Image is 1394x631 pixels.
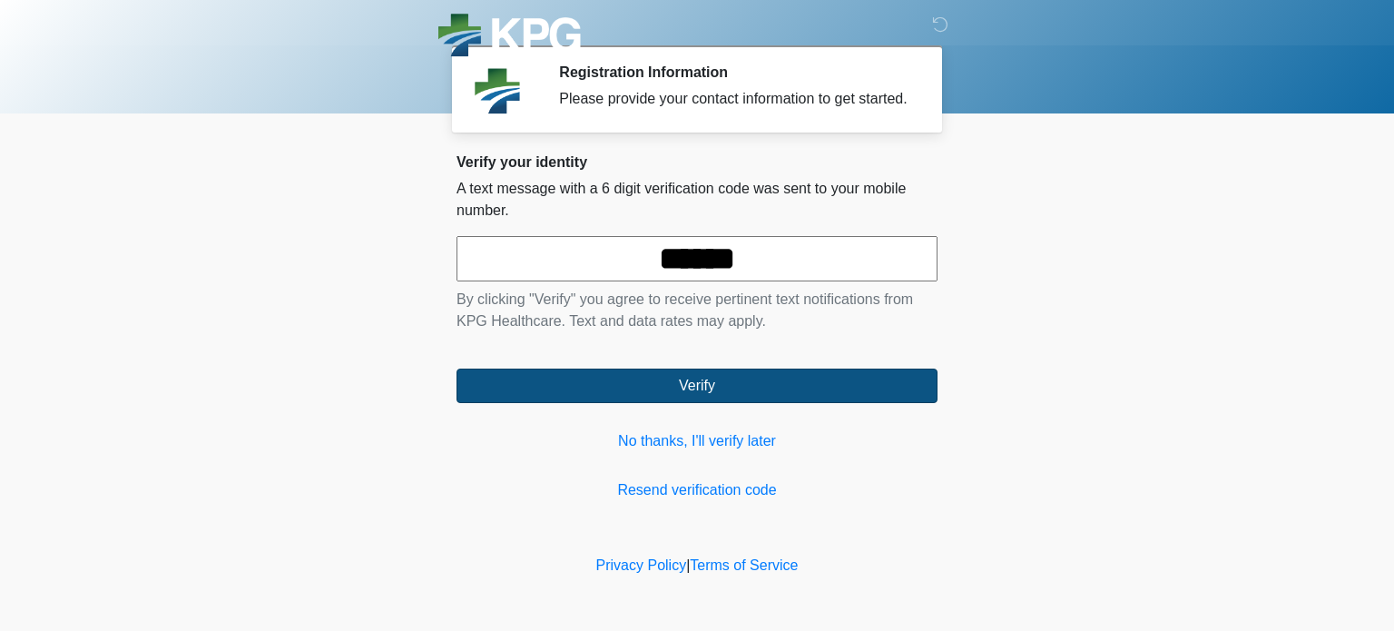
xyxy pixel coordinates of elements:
a: Privacy Policy [596,557,687,573]
img: KPG Healthcare Logo [438,14,581,62]
h2: Verify your identity [456,153,938,171]
a: Resend verification code [456,479,938,501]
a: | [686,557,690,573]
a: No thanks, I'll verify later [456,430,938,452]
p: By clicking "Verify" you agree to receive pertinent text notifications from KPG Healthcare. Text ... [456,289,938,332]
button: Verify [456,369,938,403]
img: Agent Avatar [470,64,525,118]
div: Please provide your contact information to get started. [559,88,910,110]
p: A text message with a 6 digit verification code was sent to your mobile number. [456,178,938,222]
a: Terms of Service [690,557,798,573]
